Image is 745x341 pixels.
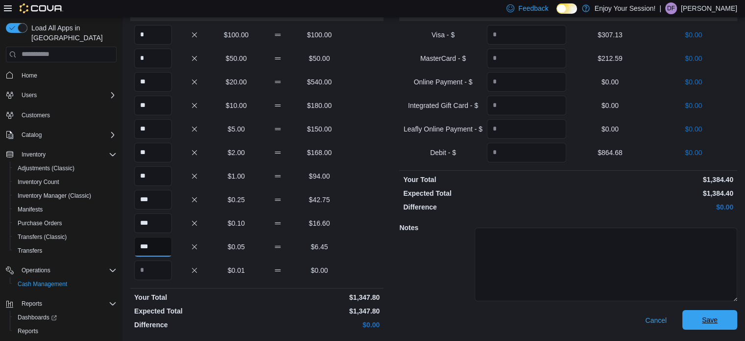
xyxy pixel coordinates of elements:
p: Your Total [134,292,255,302]
span: Purchase Orders [14,217,117,229]
input: Quantity [487,25,566,45]
span: Operations [18,264,117,276]
span: Customers [18,109,117,121]
p: $0.05 [217,242,255,252]
p: $5.00 [217,124,255,134]
p: $16.60 [301,218,338,228]
p: Enjoy Your Session! [595,2,656,14]
span: Feedback [518,3,548,13]
a: Inventory Manager (Classic) [14,190,95,202]
button: Reports [2,297,120,311]
span: Home [18,69,117,81]
span: Reports [18,298,117,310]
span: Dashboards [18,314,57,321]
p: $100.00 [301,30,338,40]
span: Catalog [22,131,42,139]
p: Difference [134,320,255,330]
input: Quantity [487,143,566,162]
button: Adjustments (Classic) [10,161,120,175]
span: Load All Apps in [GEOGRAPHIC_DATA] [27,23,117,43]
input: Quantity [134,143,172,162]
span: Transfers [14,245,117,257]
span: Adjustments (Classic) [18,164,74,172]
p: $0.25 [217,195,255,205]
span: Adjustments (Classic) [14,162,117,174]
span: Reports [14,325,117,337]
button: Home [2,68,120,82]
span: Cash Management [18,280,67,288]
p: $0.00 [301,265,338,275]
p: $42.75 [301,195,338,205]
button: Users [18,89,41,101]
input: Quantity [134,237,172,257]
p: Leafly Online Payment - $ [403,124,482,134]
a: Dashboards [10,311,120,324]
p: Integrated Gift Card - $ [403,101,482,110]
p: $540.00 [301,77,338,87]
span: Users [18,89,117,101]
img: Cova [20,3,63,13]
a: Cash Management [14,278,71,290]
p: $1,384.40 [570,175,733,184]
p: $1,347.80 [259,292,380,302]
p: $0.00 [570,124,649,134]
span: Manifests [14,204,117,215]
button: Purchase Orders [10,216,120,230]
p: $180.00 [301,101,338,110]
a: Dashboards [14,312,61,323]
input: Quantity [134,213,172,233]
p: $0.00 [570,202,733,212]
p: $0.00 [570,77,649,87]
p: $0.00 [570,101,649,110]
span: Inventory [22,151,46,158]
p: Difference [403,202,566,212]
input: Quantity [487,49,566,68]
button: Customers [2,108,120,122]
p: $0.00 [654,124,733,134]
button: Cash Management [10,277,120,291]
input: Quantity [134,166,172,186]
p: Online Payment - $ [403,77,482,87]
span: Cancel [645,315,667,325]
span: Home [22,72,37,79]
span: DF [667,2,675,14]
p: Your Total [403,175,566,184]
p: Visa - $ [403,30,482,40]
a: Transfers (Classic) [14,231,71,243]
p: $0.00 [654,148,733,157]
h5: Notes [399,218,473,237]
p: Debit - $ [403,148,482,157]
a: Manifests [14,204,47,215]
a: Inventory Count [14,176,63,188]
p: MasterCard - $ [403,53,482,63]
p: $50.00 [301,53,338,63]
button: Operations [2,263,120,277]
p: | [659,2,661,14]
a: Adjustments (Classic) [14,162,78,174]
span: Inventory Count [14,176,117,188]
span: Dashboards [14,312,117,323]
span: Manifests [18,206,43,213]
p: $10.00 [217,101,255,110]
div: Dylan Fisher [665,2,677,14]
span: Catalog [18,129,117,141]
p: $168.00 [301,148,338,157]
input: Quantity [134,49,172,68]
a: Reports [14,325,42,337]
span: Purchase Orders [18,219,62,227]
span: Customers [22,111,50,119]
button: Catalog [2,128,120,142]
p: [PERSON_NAME] [681,2,737,14]
button: Operations [18,264,54,276]
span: Inventory Count [18,178,59,186]
p: $864.68 [570,148,649,157]
span: Inventory Manager (Classic) [18,192,91,200]
input: Dark Mode [556,3,577,14]
input: Quantity [134,72,172,92]
span: Cash Management [14,278,117,290]
p: $1.00 [217,171,255,181]
span: Inventory Manager (Classic) [14,190,117,202]
button: Reports [18,298,46,310]
p: $2.00 [217,148,255,157]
